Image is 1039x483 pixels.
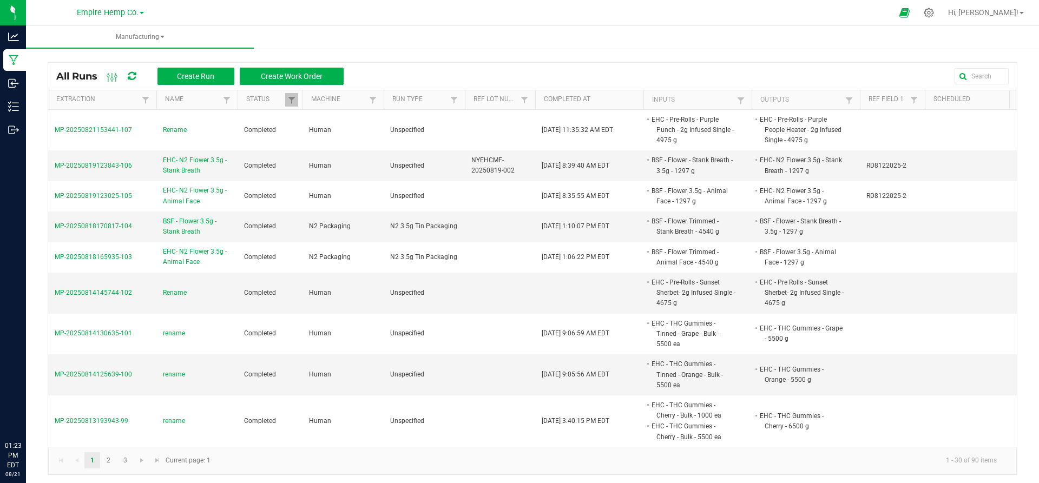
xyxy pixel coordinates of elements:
[157,68,234,85] button: Create Run
[163,369,185,380] span: rename
[220,93,233,107] a: Filter
[390,222,457,230] span: N2 3.5g Tin Packaging
[8,55,19,65] inline-svg: Manufacturing
[471,156,515,174] span: NYEHCMF-20250819-002
[309,222,351,230] span: N2 Packaging
[117,452,133,468] a: Page 3
[542,222,609,230] span: [DATE] 1:10:07 PM EDT
[240,68,344,85] button: Create Work Order
[309,162,331,169] span: Human
[650,186,735,207] li: BSF - Flower 3.5g - Animal Face - 1297 g
[758,411,844,432] li: EHC - THC Gummies - Cherry - 6500 g
[758,323,844,344] li: EHC - THC Gummies - Grape - 5500 g
[650,155,735,176] li: BSF - Flower - Stank Breath - 3.5g - 1297 g
[163,186,231,206] span: EHC- N2 Flower 3.5g - Animal Face
[922,8,936,18] div: Manage settings
[11,396,43,429] iframe: Resource center
[285,93,298,107] a: Filter
[48,447,1017,474] kendo-pager: Current page: 1
[518,93,531,107] a: Filter
[650,114,735,146] li: EHC - Pre-Rolls - Purple Punch - 2g Infused Single - 4975 g
[5,441,21,470] p: 01:23 PM EDT
[544,95,639,104] a: Completed AtSortable
[309,126,331,134] span: Human
[390,417,424,425] span: Unspecified
[758,186,844,207] li: EHC- N2 Flower 3.5g - Animal Face - 1297 g
[933,95,1029,104] a: ScheduledSortable
[866,162,906,169] span: RD8122025-2
[244,417,276,425] span: Completed
[650,400,735,421] li: EHC - THC Gummies - Cherry - Bulk - 1000 ea
[56,67,352,85] div: All Runs
[866,192,906,200] span: RD8122025-2
[650,216,735,237] li: BSF - Flower Trimmed - Stank Breath - 4540 g
[311,95,366,104] a: MachineSortable
[134,452,150,468] a: Go to the next page
[758,216,844,237] li: BSF - Flower - Stank Breath - 3.5g - 1297 g
[244,253,276,261] span: Completed
[650,421,735,442] li: EHC - THC Gummies - Cherry - Bulk - 5500 ea
[8,101,19,112] inline-svg: Inventory
[55,162,132,169] span: MP-20250819123843-106
[244,289,276,296] span: Completed
[758,114,844,146] li: EHC - Pre-Rolls - Purple People Heater - 2g Infused Single - 4975 g
[390,162,424,169] span: Unspecified
[542,253,609,261] span: [DATE] 1:06:22 PM EDT
[163,216,231,237] span: BSF - Flower 3.5g - Stank Breath
[55,370,132,378] span: MP-20250814125639-100
[542,370,609,378] span: [DATE] 9:05:56 AM EDT
[643,90,752,110] th: Inputs
[650,277,735,309] li: EHC - Pre-Rolls - Sunset Sherbet- 2g Infused Single - 4675 g
[309,253,351,261] span: N2 Packaging
[177,72,214,81] span: Create Run
[244,192,276,200] span: Completed
[390,329,424,337] span: Unspecified
[542,126,613,134] span: [DATE] 11:35:32 AM EDT
[55,253,132,261] span: MP-20250818165935-103
[390,192,424,200] span: Unspecified
[163,288,187,298] span: Rename
[309,329,331,337] span: Human
[244,222,276,230] span: Completed
[244,126,276,134] span: Completed
[390,126,424,134] span: Unspecified
[163,155,231,176] span: EHC- N2 Flower 3.5g - Stank Breath
[448,93,461,107] a: Filter
[8,124,19,135] inline-svg: Outbound
[163,247,231,267] span: EHC- N2 Flower 3.5g - Animal Face
[869,95,907,104] a: Ref Field 1Sortable
[163,328,185,339] span: rename
[246,95,285,104] a: StatusSortable
[55,222,132,230] span: MP-20250818170817-104
[55,289,132,296] span: MP-20250814145744-102
[163,416,185,426] span: rename
[139,93,152,107] a: Filter
[165,95,220,104] a: NameSortable
[650,247,735,268] li: BSF - Flower Trimmed - Animal Face - 4540 g
[5,470,21,478] p: 08/21
[309,370,331,378] span: Human
[542,329,609,337] span: [DATE] 9:06:59 AM EDT
[752,90,860,110] th: Outputs
[650,318,735,350] li: EHC - THC Gummies - Tinned - Grape - Bulk - 5500 ea
[542,162,609,169] span: [DATE] 8:39:40 AM EDT
[55,329,132,337] span: MP-20250814130635-101
[101,452,116,468] a: Page 2
[26,26,254,49] a: Manufacturing
[55,192,132,200] span: MP-20250819123025-105
[244,162,276,169] span: Completed
[366,93,379,107] a: Filter
[56,95,139,104] a: ExtractionSortable
[758,155,844,176] li: EHC- N2 Flower 3.5g - Stank Breath - 1297 g
[650,359,735,391] li: EHC - THC Gummies - Tinned - Orange - Bulk - 5500 ea
[55,417,128,425] span: MP-20250813193943-99
[77,8,139,17] span: Empire Hemp Co.
[217,452,1005,469] kendo-pager-info: 1 - 30 of 90 items
[758,247,844,268] li: BSF - Flower 3.5g - Animal Face - 1297 g
[163,125,187,135] span: Rename
[758,277,844,309] li: EHC - Pre Rolls - Sunset Sherbet- 2g Infused Single - 4675 g
[55,126,132,134] span: MP-20250821153441-107
[8,78,19,89] inline-svg: Inbound
[390,370,424,378] span: Unspecified
[390,253,457,261] span: N2 3.5g Tin Packaging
